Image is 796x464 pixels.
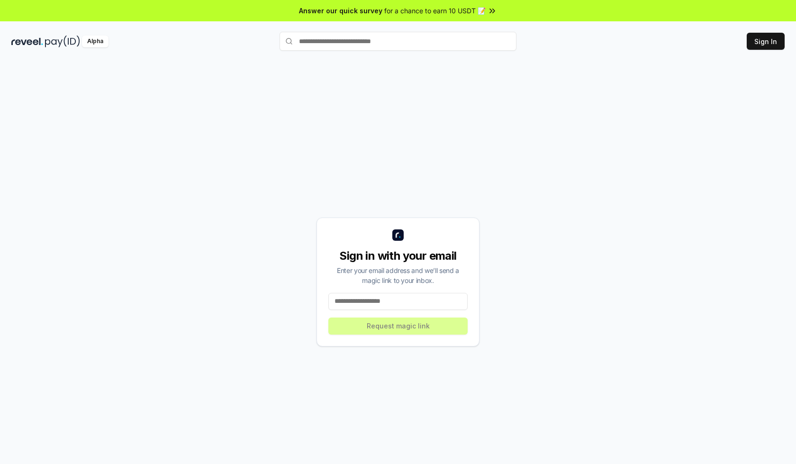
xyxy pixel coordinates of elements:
[384,6,486,16] span: for a chance to earn 10 USDT 📝
[392,229,404,241] img: logo_small
[11,36,43,47] img: reveel_dark
[747,33,785,50] button: Sign In
[299,6,382,16] span: Answer our quick survey
[82,36,109,47] div: Alpha
[328,248,468,264] div: Sign in with your email
[45,36,80,47] img: pay_id
[328,265,468,285] div: Enter your email address and we’ll send a magic link to your inbox.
